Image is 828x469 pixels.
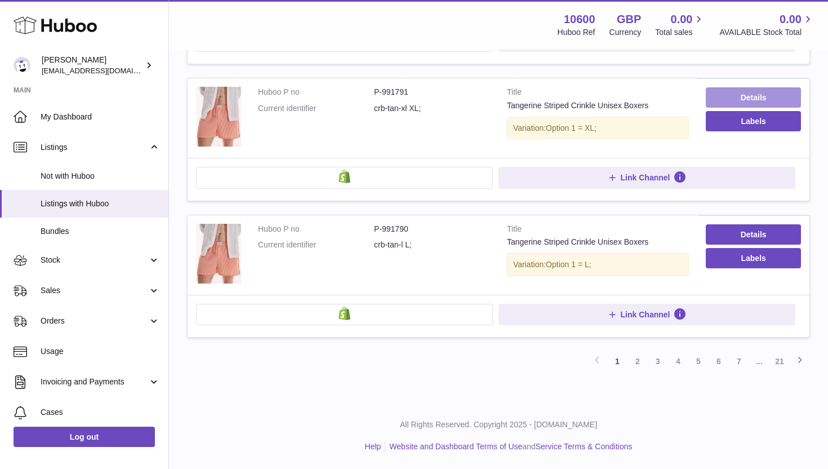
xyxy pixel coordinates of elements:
li: and [385,441,632,452]
div: Currency [609,27,642,38]
span: 0.00 [671,12,693,27]
strong: GBP [617,12,641,27]
a: 3 [648,351,668,371]
a: 0.00 AVAILABLE Stock Total [719,12,814,38]
span: ... [749,351,769,371]
div: Variation: [507,253,689,276]
p: All Rights Reserved. Copyright 2025 - [DOMAIN_NAME] [178,419,819,430]
span: Listings with Huboo [41,198,160,209]
dd: crb-tan-l L; [374,240,490,250]
a: Details [706,224,801,245]
span: AVAILABLE Stock Total [719,27,814,38]
span: Option 1 = L; [546,260,591,269]
div: Tangerine Striped Crinkle Unisex Boxers [507,100,689,111]
dt: Current identifier [258,103,374,114]
span: Option 1 = XL; [546,123,596,132]
span: Bundles [41,226,160,237]
img: shopify-small.png [339,307,350,320]
strong: Title [507,224,689,237]
a: 5 [688,351,709,371]
strong: Title [507,87,689,100]
span: Total sales [655,27,705,38]
img: Tangerine Striped Crinkle Unisex Boxers [196,224,241,284]
div: Huboo Ref [558,27,595,38]
button: Labels [706,248,801,268]
a: 4 [668,351,688,371]
dt: Current identifier [258,240,374,250]
a: 0.00 Total sales [655,12,705,38]
dd: crb-tan-xl XL; [374,103,490,114]
button: Link Channel [498,167,795,188]
button: Labels [706,111,801,131]
span: Sales [41,285,148,296]
img: bart@spelthamstore.com [14,57,30,74]
img: shopify-small.png [339,170,350,183]
a: Details [706,87,801,108]
span: Link Channel [621,172,670,183]
span: Not with Huboo [41,171,160,182]
a: Service Terms & Conditions [536,442,633,451]
span: Stock [41,255,148,266]
span: Orders [41,316,148,326]
dd: P-991791 [374,87,490,98]
dd: P-991790 [374,224,490,235]
dt: Huboo P no [258,87,374,98]
span: Listings [41,142,148,153]
a: 1 [607,351,627,371]
div: [PERSON_NAME] [42,55,143,76]
dt: Huboo P no [258,224,374,235]
a: 2 [627,351,648,371]
span: [EMAIL_ADDRESS][DOMAIN_NAME] [42,66,166,75]
span: Cases [41,407,160,418]
span: Invoicing and Payments [41,377,148,387]
img: Tangerine Striped Crinkle Unisex Boxers [196,87,241,147]
span: Link Channel [621,309,670,320]
a: Website and Dashboard Terms of Use [389,442,522,451]
a: 21 [769,351,790,371]
a: Log out [14,427,155,447]
a: 6 [709,351,729,371]
span: My Dashboard [41,112,160,122]
span: Usage [41,346,160,357]
strong: 10600 [564,12,595,27]
div: Variation: [507,117,689,140]
button: Link Channel [498,304,795,325]
a: Help [365,442,381,451]
a: 7 [729,351,749,371]
span: 0.00 [780,12,802,27]
div: Tangerine Striped Crinkle Unisex Boxers [507,237,689,247]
